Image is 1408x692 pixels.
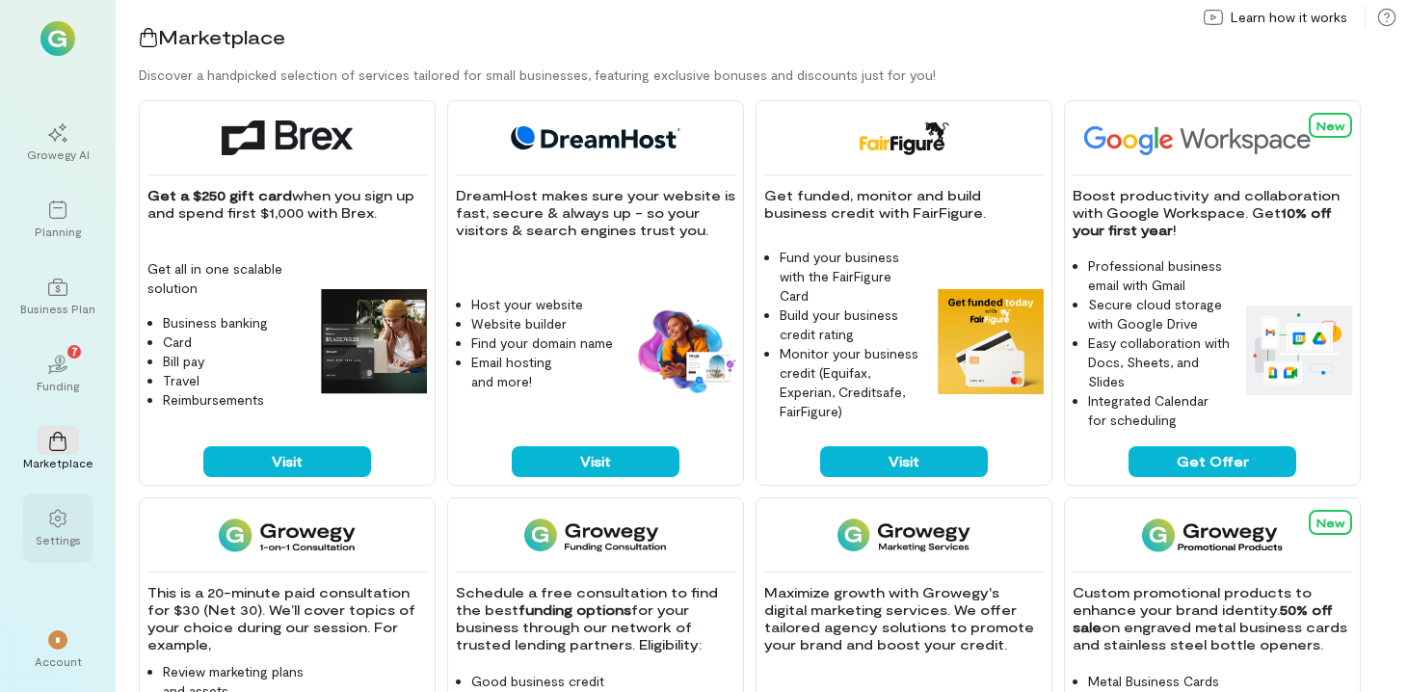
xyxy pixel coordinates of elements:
[321,289,427,395] img: Brex feature
[147,584,427,653] p: This is a 20-minute paid consultation for $30 (Net 30). We’ll cover topics of your choice during ...
[1088,295,1231,333] li: Secure cloud storage with Google Drive
[163,371,306,390] li: Travel
[163,333,306,352] li: Card
[471,295,614,314] li: Host your website
[35,653,82,669] div: Account
[1073,601,1337,635] strong: 50% off sale
[1073,120,1356,155] img: Google Workspace
[780,344,922,421] li: Monitor your business credit (Equifax, Experian, Creditsafe, FairFigure)
[35,224,81,239] div: Planning
[20,301,95,316] div: Business Plan
[139,66,1408,85] div: Discover a handpicked selection of services tailored for small businesses, featuring exclusive bo...
[1088,256,1231,295] li: Professional business email with Gmail
[1073,584,1352,653] p: Custom promotional products to enhance your brand identity. on engraved metal business cards and ...
[203,446,371,477] button: Visit
[163,390,306,410] li: Reimbursements
[780,248,922,306] li: Fund your business with the FairFigure Card
[23,108,93,177] a: Growegy AI
[780,306,922,344] li: Build your business credit rating
[1088,391,1231,430] li: Integrated Calendar for scheduling
[1316,516,1344,529] span: New
[1231,8,1347,27] span: Learn how it works
[837,518,971,552] img: Growegy - Marketing Services
[1129,446,1296,477] button: Get Offer
[23,339,93,409] a: Funding
[222,120,353,155] img: Brex
[37,378,79,393] div: Funding
[23,493,93,563] a: Settings
[23,455,93,470] div: Marketplace
[23,615,93,684] div: *Account
[858,120,949,155] img: FairFigure
[524,518,666,552] img: Funding Consultation
[27,146,90,162] div: Growegy AI
[158,25,285,48] span: Marketplace
[1142,518,1284,552] img: Growegy Promo Products
[163,313,306,333] li: Business banking
[36,532,81,547] div: Settings
[471,333,614,353] li: Find your domain name
[147,187,427,222] p: when you sign up and spend first $1,000 with Brex.
[764,187,1044,222] p: Get funded, monitor and build business credit with FairFigure.
[764,584,1044,653] p: Maximize growth with Growegy's digital marketing services. We offer tailored agency solutions to ...
[219,518,355,552] img: 1-on-1 Consultation
[1246,306,1352,394] img: Google Workspace feature
[1088,333,1231,391] li: Easy collaboration with Docs, Sheets, and Slides
[147,259,306,298] p: Get all in one scalable solution
[23,185,93,254] a: Planning
[456,187,735,239] p: DreamHost makes sure your website is fast, secure & always up - so your visitors & search engines...
[938,289,1044,395] img: FairFigure feature
[504,120,687,155] img: DreamHost
[1316,119,1344,132] span: New
[1073,204,1336,238] strong: 10% off your first year
[518,601,631,618] strong: funding options
[71,342,78,359] span: 7
[820,446,988,477] button: Visit
[629,306,735,395] img: DreamHost feature
[456,584,735,653] p: Schedule a free consultation to find the best for your business through our network of trusted le...
[23,416,93,486] a: Marketplace
[147,187,292,203] strong: Get a $250 gift card
[23,262,93,332] a: Business Plan
[163,352,306,371] li: Bill pay
[471,353,614,391] li: Email hosting and more!
[512,446,679,477] button: Visit
[1073,187,1352,239] p: Boost productivity and collaboration with Google Workspace. Get !
[471,314,614,333] li: Website builder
